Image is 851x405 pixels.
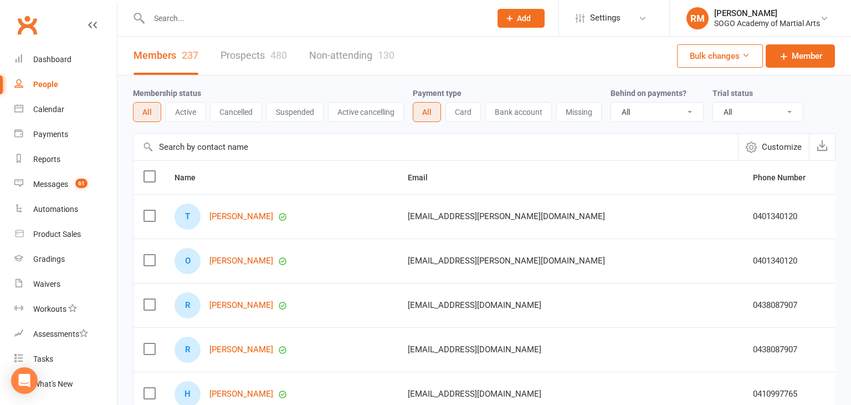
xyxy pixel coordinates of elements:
[714,8,820,18] div: [PERSON_NAME]
[445,102,481,122] button: Card
[408,173,440,182] span: Email
[14,222,117,247] a: Product Sales
[14,97,117,122] a: Calendar
[175,204,201,230] div: T
[408,383,541,404] span: [EMAIL_ADDRESS][DOMAIN_NAME]
[33,80,58,89] div: People
[14,172,117,197] a: Messages 61
[590,6,621,31] span: Settings
[714,18,820,28] div: SOGO Academy of Martial Arts
[33,330,88,338] div: Assessments
[33,205,78,214] div: Automations
[175,173,208,182] span: Name
[408,339,541,360] span: [EMAIL_ADDRESS][DOMAIN_NAME]
[33,130,68,139] div: Payments
[686,7,709,29] div: RM
[14,122,117,147] a: Payments
[753,171,818,184] button: Phone Number
[14,197,117,222] a: Automations
[753,212,818,221] div: 0401340120
[611,89,686,98] label: Behind on payments?
[133,102,161,122] button: All
[14,47,117,72] a: Dashboard
[556,102,602,122] button: Missing
[182,49,198,61] div: 237
[485,102,552,122] button: Bank account
[166,102,206,122] button: Active
[408,206,605,227] span: [EMAIL_ADDRESS][PERSON_NAME][DOMAIN_NAME]
[738,134,809,160] button: Customize
[209,389,273,399] a: [PERSON_NAME]
[209,301,273,310] a: [PERSON_NAME]
[328,102,404,122] button: Active cancelling
[175,171,208,184] button: Name
[712,89,753,98] label: Trial status
[408,295,541,316] span: [EMAIL_ADDRESS][DOMAIN_NAME]
[33,379,73,388] div: What's New
[408,250,605,271] span: [EMAIL_ADDRESS][PERSON_NAME][DOMAIN_NAME]
[413,89,462,98] label: Payment type
[753,345,818,355] div: 0438087907
[33,305,66,313] div: Workouts
[13,11,41,39] a: Clubworx
[753,301,818,310] div: 0438087907
[14,247,117,272] a: Gradings
[498,9,545,28] button: Add
[175,292,201,318] div: R
[209,345,273,355] a: [PERSON_NAME]
[766,44,835,68] a: Member
[14,372,117,397] a: What's New
[33,255,65,264] div: Gradings
[413,102,441,122] button: All
[14,322,117,347] a: Assessments
[175,248,201,274] div: O
[33,180,68,189] div: Messages
[753,389,818,399] div: 0410997765
[33,155,60,164] div: Reports
[133,89,201,98] label: Membership status
[408,171,440,184] button: Email
[677,44,763,68] button: Bulk changes
[792,49,822,63] span: Member
[14,72,117,97] a: People
[14,272,117,297] a: Waivers
[75,179,88,188] span: 61
[33,105,64,114] div: Calendar
[309,37,394,75] a: Non-attending130
[33,55,71,64] div: Dashboard
[221,37,287,75] a: Prospects480
[753,256,818,266] div: 0401340120
[175,337,201,363] div: R
[33,355,53,363] div: Tasks
[762,140,802,154] span: Customize
[14,347,117,372] a: Tasks
[33,280,60,288] div: Waivers
[209,256,273,266] a: [PERSON_NAME]
[146,11,483,26] input: Search...
[270,49,287,61] div: 480
[33,230,81,239] div: Product Sales
[210,102,262,122] button: Cancelled
[209,212,273,221] a: [PERSON_NAME]
[517,14,531,23] span: Add
[753,173,818,182] span: Phone Number
[266,102,324,122] button: Suspended
[378,49,394,61] div: 130
[134,37,198,75] a: Members237
[14,297,117,322] a: Workouts
[11,367,38,394] div: Open Intercom Messenger
[14,147,117,172] a: Reports
[134,134,738,160] input: Search by contact name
